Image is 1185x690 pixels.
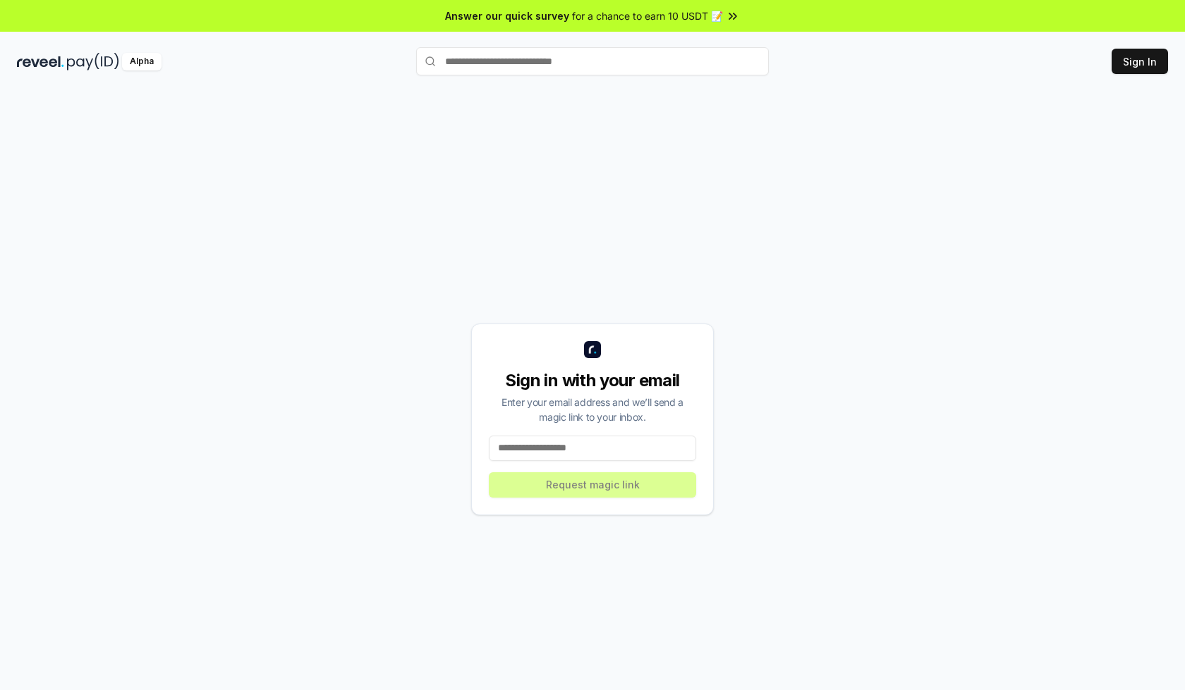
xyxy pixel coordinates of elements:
[1112,49,1168,74] button: Sign In
[67,53,119,70] img: pay_id
[489,395,696,424] div: Enter your email address and we’ll send a magic link to your inbox.
[17,53,64,70] img: reveel_dark
[122,53,162,70] div: Alpha
[489,369,696,392] div: Sign in with your email
[572,8,723,23] span: for a chance to earn 10 USDT 📝
[445,8,569,23] span: Answer our quick survey
[584,341,601,358] img: logo_small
